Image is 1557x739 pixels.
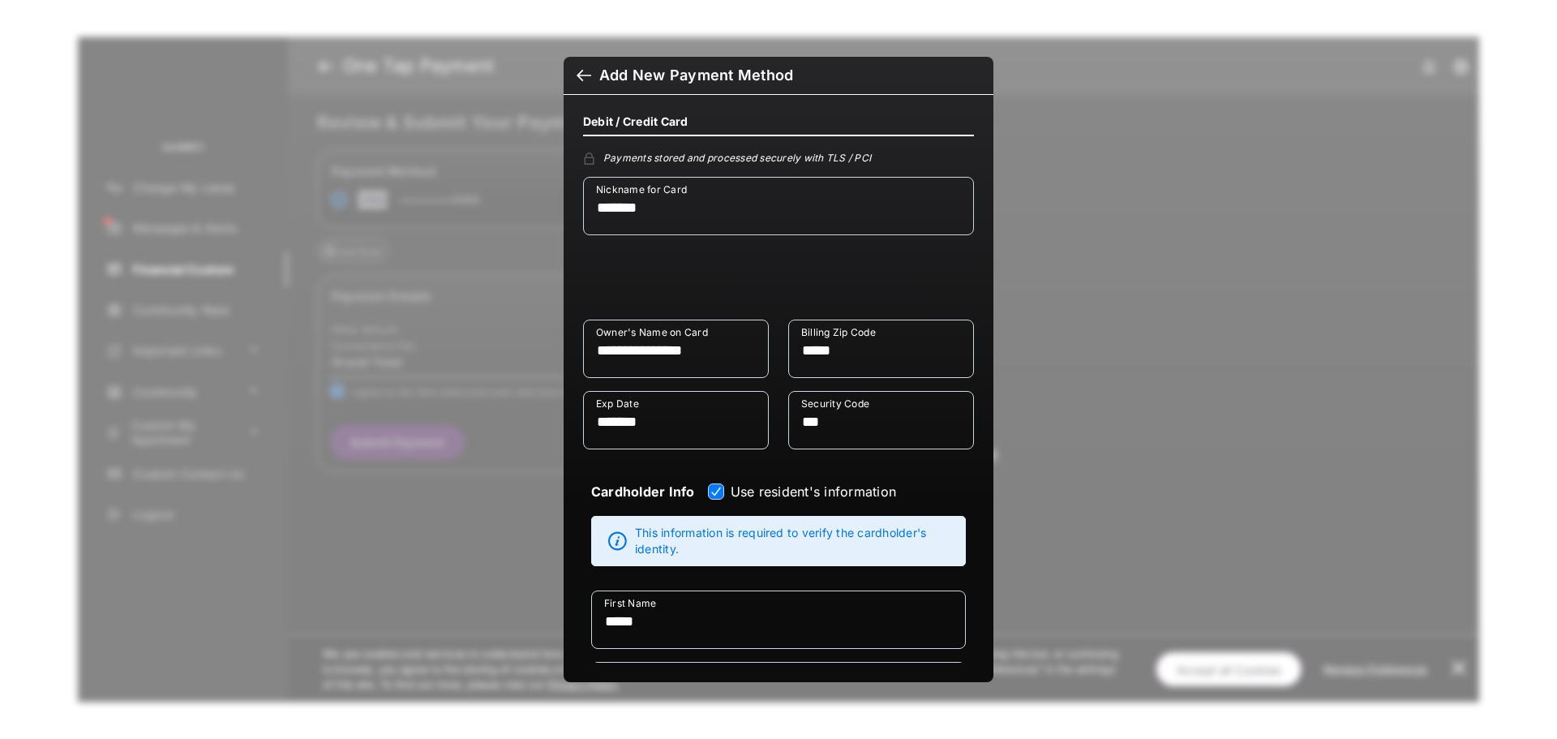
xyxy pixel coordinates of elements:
div: Payments stored and processed securely with TLS / PCI [583,149,974,164]
h4: Debit / Credit Card [583,114,688,128]
strong: Cardholder Info [591,483,695,529]
span: This information is required to verify the cardholder's identity. [635,525,957,557]
label: Use resident's information [731,483,896,500]
iframe: Credit card field [583,248,974,320]
div: Add New Payment Method [599,67,793,84]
